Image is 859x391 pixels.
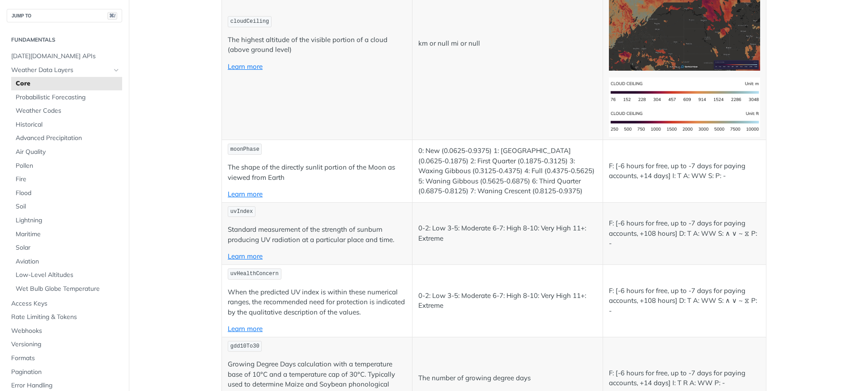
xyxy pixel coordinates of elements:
span: Webhooks [11,327,120,336]
span: Expand image [609,87,760,96]
span: Expand image [609,117,760,126]
span: Weather Codes [16,106,120,115]
a: Learn more [228,324,263,333]
span: Lightning [16,216,120,225]
a: Pagination [7,365,122,379]
p: The number of growing degree days [418,373,597,383]
a: Maritime [11,228,122,241]
span: Rate Limiting & Tokens [11,313,120,322]
span: Advanced Precipitation [16,134,120,143]
span: uvIndex [230,208,253,215]
p: 0: New (0.0625-0.9375) 1: [GEOGRAPHIC_DATA] (0.0625-0.1875) 2: First Quarter (0.1875-0.3125) 3: W... [418,146,597,196]
a: Rate Limiting & Tokens [7,310,122,324]
a: Air Quality [11,145,122,159]
p: 0-2: Low 3-5: Moderate 6-7: High 8-10: Very High 11+: Extreme [418,291,597,311]
span: Maritime [16,230,120,239]
button: JUMP TO⌘/ [7,9,122,22]
span: Low-Level Altitudes [16,271,120,280]
a: Pollen [11,159,122,173]
span: Core [16,79,120,88]
span: Pagination [11,368,120,377]
a: Flood [11,187,122,200]
span: Flood [16,189,120,198]
a: Aviation [11,255,122,268]
span: cloudCeiling [230,18,269,25]
a: Versioning [7,338,122,351]
span: Expand image [609,20,760,29]
p: F: [-6 hours for free, up to -7 days for paying accounts, +108 hours] D: T A: WW S: ∧ ∨ ~ ⧖ P: - [609,218,760,249]
p: F: [-6 hours for free, up to -7 days for paying accounts, +14 days] I: T A: WW S: P: - [609,161,760,181]
a: Weather Data LayersHide subpages for Weather Data Layers [7,64,122,77]
p: Standard measurement of the strength of sunburn producing UV radiation at a particular place and ... [228,225,406,245]
a: Solar [11,241,122,255]
p: When the predicted UV index is within these numerical ranges, the recommended need for protection... [228,287,406,318]
span: Air Quality [16,148,120,157]
a: Webhooks [7,324,122,338]
a: Lightning [11,214,122,227]
a: Fire [11,173,122,186]
a: Core [11,77,122,90]
button: Hide subpages for Weather Data Layers [113,67,120,74]
a: Access Keys [7,297,122,310]
span: Aviation [16,257,120,266]
a: Learn more [228,62,263,71]
span: Versioning [11,340,120,349]
a: Soil [11,200,122,213]
h2: Fundamentals [7,36,122,44]
a: Historical [11,118,122,132]
a: Wet Bulb Globe Temperature [11,282,122,296]
span: Error Handling [11,381,120,390]
a: Weather Codes [11,104,122,118]
span: moonPhase [230,146,259,153]
span: Wet Bulb Globe Temperature [16,285,120,293]
p: The highest altitude of the visible portion of a cloud (above ground level) [228,35,406,55]
span: Formats [11,354,120,363]
p: 0-2: Low 3-5: Moderate 6-7: High 8-10: Very High 11+: Extreme [418,223,597,243]
span: Weather Data Layers [11,66,111,75]
p: F: [-6 hours for free, up to -7 days for paying accounts, +108 hours] D: T A: WW S: ∧ ∨ ~ ⧖ P: - [609,286,760,316]
span: Pollen [16,161,120,170]
p: The shape of the directly sunlit portion of the Moon as viewed from Earth [228,162,406,183]
span: [DATE][DOMAIN_NAME] APIs [11,52,120,61]
a: Formats [7,352,122,365]
p: km or null mi or null [418,38,597,49]
span: ⌘/ [107,12,117,20]
a: Learn more [228,252,263,260]
span: Access Keys [11,299,120,308]
a: Advanced Precipitation [11,132,122,145]
span: Fire [16,175,120,184]
a: Low-Level Altitudes [11,268,122,282]
span: Historical [16,120,120,129]
a: [DATE][DOMAIN_NAME] APIs [7,50,122,63]
span: gdd10To30 [230,343,259,349]
span: Solar [16,243,120,252]
span: Soil [16,202,120,211]
a: Learn more [228,190,263,198]
a: Probabilistic Forecasting [11,91,122,104]
span: Probabilistic Forecasting [16,93,120,102]
span: uvHealthConcern [230,271,279,277]
p: F: [-6 hours for free, up to -7 days for paying accounts, +14 days] I: T R A: WW P: - [609,368,760,388]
